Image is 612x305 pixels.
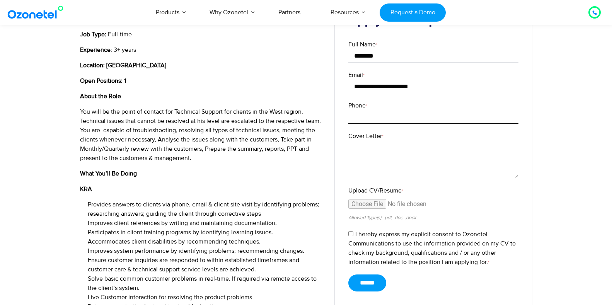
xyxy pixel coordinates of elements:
b: What You’ll Be Doing [80,170,137,177]
span: Ensure customer inquiries are responded to within established timeframes and customer care & tech... [88,256,299,273]
span: Full-time [108,31,132,38]
span: : [111,46,112,54]
b: Job Type [80,31,105,38]
b: KRA [80,185,92,193]
label: Phone [348,101,518,110]
span: Improves system performance by identifying problems; recommending changes. [88,247,304,255]
b: Experience [80,46,111,54]
span: Solve basic common customer problems in real-time. If required via remote access to the client’s ... [88,275,317,292]
label: Email [348,70,518,80]
b: : [105,31,106,38]
label: Cover Letter [348,131,518,141]
span: Provides answers to clients via phone, email & client site visit by identifying problems; researc... [88,201,319,218]
span: Accommodates client disabilities by recommending techniques. [88,238,261,245]
a: Request a Demo [380,3,446,22]
b: Location: [GEOGRAPHIC_DATA] [80,61,166,69]
b: Open Positions: [80,77,123,85]
span: Participates in client training programs by identifying learning issues. [88,228,273,236]
span: You will be the point of contact for Technical Support for clients in the West region. Technical ... [80,108,321,162]
span: Improves client references by writing and maintaining documentation. [88,219,277,227]
label: I hereby express my explicit consent to Ozonetel Communications to use the information provided o... [348,230,516,266]
b: About the Role [80,92,121,100]
small: Allowed Type(s): .pdf, .doc, .docx [348,215,416,221]
span: Live Customer interaction for resolving the product problems [88,293,252,301]
label: Full Name [348,40,518,49]
label: Upload CV/Resume [348,186,518,195]
span: 3+ years [114,46,136,54]
span: 1 [124,77,126,85]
